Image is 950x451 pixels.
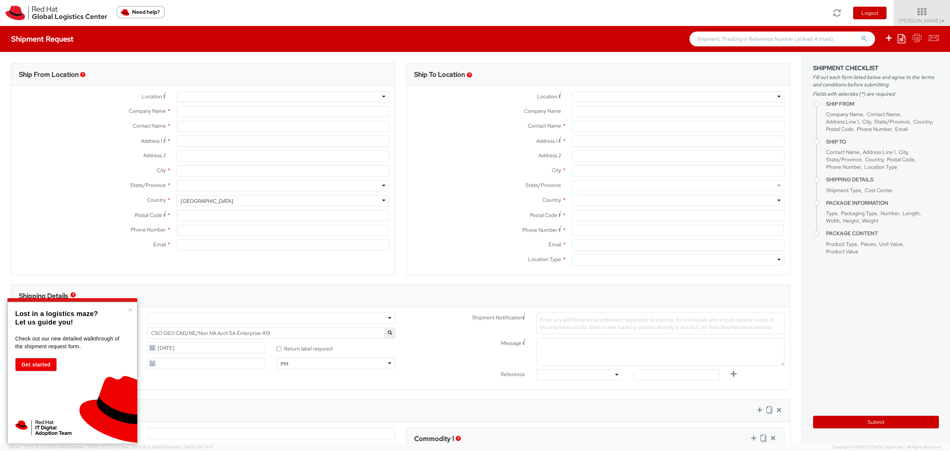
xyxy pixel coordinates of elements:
[414,71,465,78] h3: Ship To Location
[863,149,895,155] span: Address Line 1
[168,444,214,450] span: master, [DATE] 09:34:17
[276,346,281,351] input: Return label required
[522,227,557,233] span: Phone Number
[536,138,557,144] span: Address 1
[853,7,887,19] button: Logout
[826,217,840,224] span: Width
[19,71,79,78] h3: Ship From Location
[813,416,939,428] button: Submit
[861,241,876,247] span: Pieces
[941,18,945,24] span: ▼
[841,210,877,217] span: Packaging Type
[895,126,908,132] span: Email
[865,187,893,194] span: Cost Center
[131,226,166,233] span: Phone Number
[899,149,908,155] span: City
[151,330,391,336] span: CSO GEO CAD/NE/Non NA Acct SA Enterprise 419
[865,156,884,163] span: Country
[132,122,166,129] span: Contact Name
[501,371,525,378] span: Reference
[530,212,557,218] span: Postal Code
[15,310,98,317] strong: Lost in a logistics maze?
[147,197,166,203] span: Country
[147,327,395,339] span: CSO GEO CAD/NE/Non NA Acct SA Enterprise 419
[881,210,899,217] span: Number
[826,210,838,217] span: Type
[813,65,939,72] h3: Shipment Checklist
[528,256,561,263] span: Location Type
[552,167,561,174] span: City
[153,241,166,248] span: Email
[129,108,166,114] span: Company Name
[826,187,861,194] span: Shipment Type
[9,444,117,450] span: Server: 2025.19.0-b9208248b56
[19,292,68,300] h3: Shipping Details
[864,164,897,170] span: Location Type
[548,241,561,248] span: Email
[826,241,857,247] span: Product Type
[867,111,900,118] span: Contact Name
[826,111,863,118] span: Company Name
[689,32,875,46] input: Shipment, Tracking or Reference Number (at least 4 chars)
[832,444,941,450] span: Copyright © [DATE]-[DATE] Agistix Inc., All Rights Reserved
[524,108,561,114] span: Company Name
[826,164,861,170] span: Phone Number
[414,435,454,442] h3: Commodity 1
[528,122,561,129] span: Contact Name
[899,17,945,24] span: [PERSON_NAME]
[537,93,557,100] span: Location
[276,344,334,352] label: Return label required
[525,182,561,188] span: State/Province
[826,177,939,182] h4: Shipping Details
[6,6,107,20] img: rh-logistics-00dfa346123c4ec078e1.svg
[15,358,57,371] button: Get started
[857,126,892,132] span: Phone Number
[538,152,561,159] span: Address 2
[826,118,859,125] span: Address Line 1
[874,118,910,125] span: State/Province
[879,241,902,247] span: Unit Value
[843,217,859,224] span: Height
[143,152,166,159] span: Address 2
[501,340,521,346] span: Message
[11,35,73,43] h4: Shipment Request
[826,156,862,163] span: State/Province
[142,93,162,100] span: Location
[135,212,162,218] span: Postal Code
[913,118,932,125] span: Country
[826,139,939,145] h4: Ship To
[862,118,871,125] span: City
[542,197,561,203] span: Country
[902,210,920,217] span: Length
[181,197,233,205] div: [GEOGRAPHIC_DATA]
[540,316,774,330] span: Enter any additional email addresses, separated by comma, for individuals who should receive noti...
[813,73,939,88] span: Fill out each form listed below and agree to the terms and conditions before submitting
[15,335,128,350] p: Check out our new detailed walkthrough of the shipment request form.
[141,138,162,144] span: Address 1
[130,182,166,188] span: State/Province
[826,200,939,206] h4: Package Information
[826,248,858,255] span: Product Value
[862,217,878,224] span: Weight
[887,156,914,163] span: Postal Code
[826,101,939,107] h4: Ship From
[72,444,117,450] span: master, [DATE] 10:22:58
[118,444,214,450] span: Client: 2025.18.0-5db8ab7
[472,314,522,322] span: Shipment Notification
[813,90,939,98] span: Fields with asterisks (*) are required
[157,167,166,174] span: City
[128,306,132,313] button: Close
[826,231,939,236] h4: Package Content
[281,360,288,368] div: PM
[826,126,854,132] span: Postal Code
[15,319,73,326] strong: Let us guide you!
[826,149,859,155] span: Contact Name
[117,6,165,18] button: Need help?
